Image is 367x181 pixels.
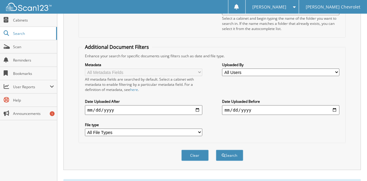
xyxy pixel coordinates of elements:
legend: Additional Document Filters [82,44,152,50]
label: File type [85,122,202,127]
button: Clear [181,150,209,161]
span: Scan [13,44,54,49]
span: User Reports [13,84,50,89]
div: 1 [50,111,55,116]
span: Help [13,98,54,103]
label: Metadata [85,62,202,67]
button: Search [216,150,243,161]
iframe: Chat Widget [337,152,367,181]
div: All metadata fields are searched by default. Select a cabinet with metadata to enable filtering b... [85,77,202,92]
input: end [222,105,339,115]
span: Search [13,31,53,36]
div: Select a cabinet and begin typing the name of the folder you want to search in. If the name match... [222,16,339,31]
span: [PERSON_NAME] [252,5,286,9]
span: Announcements [13,111,54,116]
a: here [130,87,138,92]
span: Reminders [13,58,54,63]
label: Date Uploaded After [85,99,202,104]
span: Cabinets [13,18,54,23]
div: Enhance your search for specific documents using filters such as date and file type. [82,53,342,59]
span: Bookmarks [13,71,54,76]
img: scan123-logo-white.svg [6,3,52,11]
label: Uploaded By [222,62,339,67]
label: Date Uploaded Before [222,99,339,104]
span: [PERSON_NAME] Chevrolet [306,5,360,9]
input: start [85,105,202,115]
